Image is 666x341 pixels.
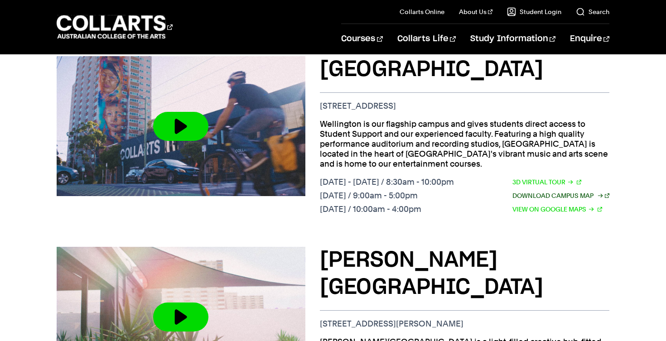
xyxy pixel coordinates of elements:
[320,119,609,169] p: Wellington is our flagship campus and gives students direct access to Student Support and our exp...
[570,24,609,54] a: Enquire
[512,204,602,214] a: View on Google Maps
[470,24,555,54] a: Study Information
[512,191,609,201] a: Download Campus Map
[320,101,609,111] p: [STREET_ADDRESS]
[341,24,382,54] a: Courses
[320,204,454,214] p: [DATE] / 10:00am - 4:00pm
[512,177,581,187] a: 3D Virtual Tour
[320,177,454,187] p: [DATE] - [DATE] / 8:30am - 10:00pm
[400,7,444,16] a: Collarts Online
[57,14,173,40] div: Go to homepage
[320,191,454,201] p: [DATE] / 9:00am - 5:00pm
[459,7,492,16] a: About Us
[576,7,609,16] a: Search
[320,319,609,329] p: [STREET_ADDRESS][PERSON_NAME]
[507,7,561,16] a: Student Login
[320,56,609,83] h3: [GEOGRAPHIC_DATA]
[320,247,609,301] h3: [PERSON_NAME][GEOGRAPHIC_DATA]
[57,56,305,196] img: Video thumbnail
[397,24,456,54] a: Collarts Life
